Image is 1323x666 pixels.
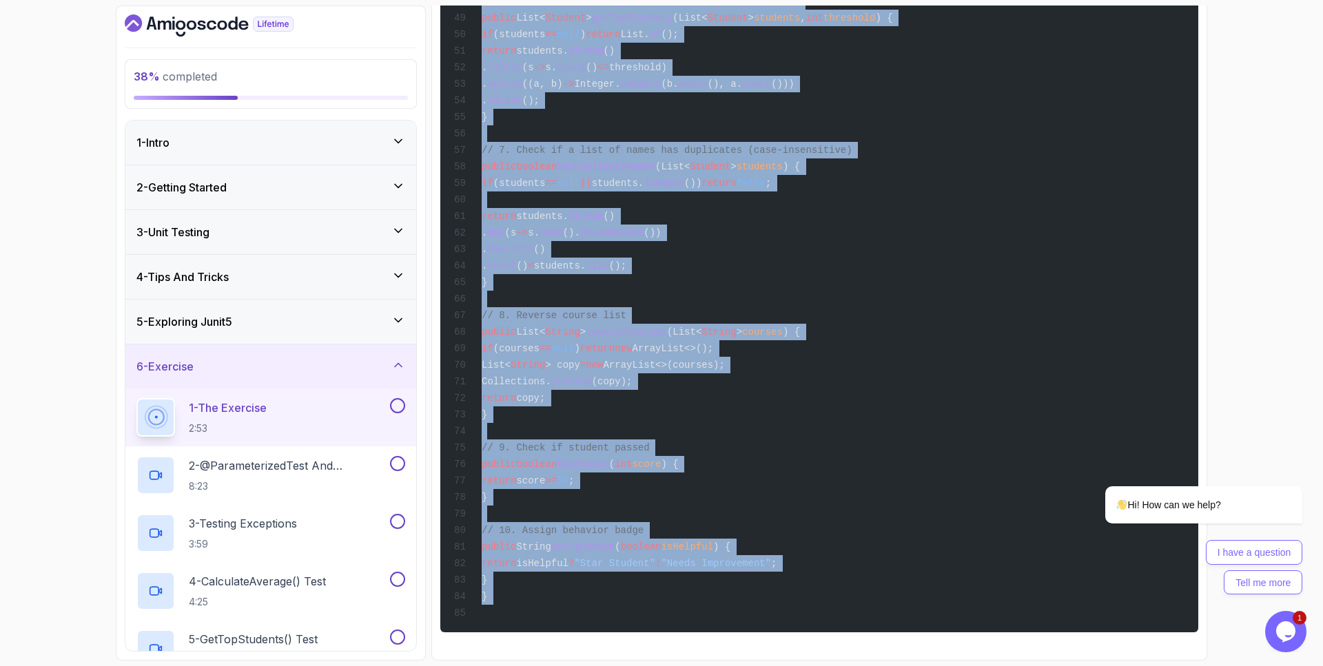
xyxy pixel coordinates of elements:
span: ) [580,29,586,40]
span: String [516,541,551,552]
span: null [557,178,580,189]
span: ? [568,558,574,569]
span: compare [621,79,661,90]
span: String [545,326,580,337]
span: public [482,541,516,552]
span: toLowerCase [580,227,644,238]
span: Student [690,161,730,172]
span: ())) [771,79,794,90]
span: reverse [551,376,592,387]
h3: 3 - Unit Testing [136,224,209,240]
button: 2-@ParameterizedTest and @CsvSource8:23 [136,456,405,495]
span: List. [621,29,650,40]
span: name [540,227,563,238]
span: isHelpful [661,541,713,552]
span: -> [516,227,528,238]
span: } [482,492,487,503]
span: "Needs Improvement" [661,558,771,569]
iframe: chat widget [1265,611,1309,652]
button: 3-Unit Testing [125,210,416,254]
span: return [586,29,620,40]
span: new [615,343,632,354]
p: 1 - The Exercise [189,399,267,416]
span: new [586,360,603,371]
button: 5-Exploring Junit5 [125,300,416,344]
span: > [586,12,591,23]
span: > [737,326,742,337]
span: score [557,62,586,73]
p: 3:59 [189,537,297,551]
a: Dashboard [125,14,325,37]
span: . [482,244,487,255]
span: s. [545,62,557,73]
p: 4 - calculateAverage() Test [189,573,326,590]
span: // 9. Check if student passed [482,442,650,453]
span: > [730,161,736,172]
span: reverseCourses [586,326,667,337]
span: filter [487,62,522,73]
span: null [551,343,575,354]
span: (), a. [708,79,742,90]
p: 2:53 [189,422,267,435]
span: (s [522,62,534,73]
span: distinct [487,244,533,255]
span: courses [742,326,783,337]
span: (copy); [592,376,633,387]
span: -> [563,79,575,90]
span: == [545,29,557,40]
span: } [482,591,487,602]
span: size [586,260,609,271]
span: hasPassed [557,459,609,470]
h3: 6 - Exercise [136,358,194,375]
span: > copy [545,360,580,371]
h3: 1 - Intro [136,134,170,151]
span: () [603,211,615,222]
button: 3-Testing Exceptions3:59 [136,514,405,552]
span: Integer. [574,79,620,90]
span: students. [592,178,644,189]
span: . [482,227,487,238]
span: count [487,260,516,271]
span: String [701,326,736,337]
span: -> [534,62,546,73]
span: s. [528,227,540,238]
span: Collections. [482,376,551,387]
span: public [482,161,516,172]
button: 4-calculateAverage() Test4:25 [136,572,405,610]
span: score [679,79,708,90]
span: if [482,178,493,189]
button: 2-Getting Started [125,165,416,209]
span: . [482,79,487,90]
span: Student [708,12,748,23]
span: (courses [493,343,540,354]
span: ( [609,459,615,470]
p: 3 - Testing Exceptions [189,515,297,532]
span: return [482,475,516,486]
h3: 2 - Getting Started [136,179,227,196]
span: () [586,62,597,73]
span: () [516,260,528,271]
span: hasDuplicateNames [557,161,655,172]
span: ) [574,343,580,354]
span: ) { [713,541,730,552]
span: (List< [655,161,690,172]
span: students. [534,260,586,271]
span: return [482,211,516,222]
span: == [540,343,551,354]
span: || [580,178,592,189]
iframe: chat widget [1061,318,1309,604]
span: ()) [684,178,701,189]
span: > [580,326,586,337]
span: } [482,277,487,288]
span: boolean [516,459,557,470]
p: 5 - getTopStudents() Test [189,631,318,647]
button: 6-Exercise [125,344,416,388]
span: (); [661,29,679,40]
button: 4-Tips And Tricks [125,255,416,299]
span: > [748,12,754,23]
span: completed [134,70,217,83]
span: students [737,161,783,172]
